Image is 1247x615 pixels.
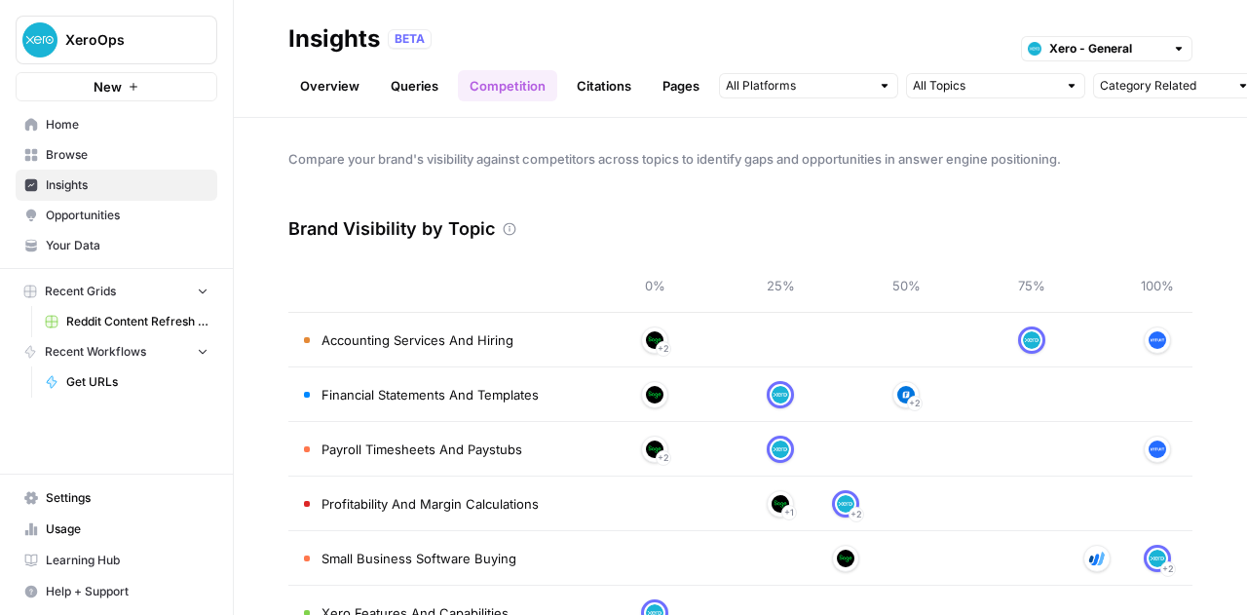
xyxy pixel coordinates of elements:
[16,277,217,306] button: Recent Grids
[46,146,208,164] span: Browse
[16,200,217,231] a: Opportunities
[16,576,217,607] button: Help + Support
[651,70,711,101] a: Pages
[66,373,208,391] span: Get URLs
[887,276,926,295] span: 50%
[16,109,217,140] a: Home
[46,176,208,194] span: Insights
[36,306,217,337] a: Reddit Content Refresh - Single URL
[837,495,854,513] img: wbynuzzq6lj3nzxpt1e3y1j7uzng
[1149,441,1166,458] img: t66ivm8gxseh8di5l94d7bcs3okx
[761,276,800,295] span: 25%
[1049,39,1164,58] input: Xero - General
[16,139,217,171] a: Browse
[321,549,516,568] span: Small Business Software Buying
[16,545,217,576] a: Learning Hub
[635,276,674,295] span: 0%
[726,76,870,96] input: All Platforms
[45,283,116,300] span: Recent Grids
[897,386,915,404] img: 1ja02v94rdqv9sucbchsk7k120f6
[16,482,217,514] a: Settings
[46,237,208,254] span: Your Data
[1012,276,1051,295] span: 75%
[46,520,208,538] span: Usage
[16,514,217,545] a: Usage
[658,448,669,468] span: + 2
[46,583,208,600] span: Help + Support
[321,385,539,404] span: Financial Statements And Templates
[16,72,217,101] button: New
[65,30,183,50] span: XeroOps
[565,70,643,101] a: Citations
[388,29,432,49] div: BETA
[1149,550,1166,567] img: wbynuzzq6lj3nzxpt1e3y1j7uzng
[772,495,789,513] img: ezwwuxbbk279g28v6vc0jrol6fr6
[658,339,669,359] span: + 2
[1023,331,1040,349] img: wbynuzzq6lj3nzxpt1e3y1j7uzng
[646,386,663,404] img: ezwwuxbbk279g28v6vc0jrol6fr6
[46,552,208,569] span: Learning Hub
[288,149,1192,169] span: Compare your brand's visibility against competitors across topics to identify gaps and opportunit...
[1100,76,1228,96] input: Category Related
[46,489,208,507] span: Settings
[784,503,794,522] span: + 1
[94,77,122,96] span: New
[772,441,789,458] img: wbynuzzq6lj3nzxpt1e3y1j7uzng
[16,230,217,261] a: Your Data
[913,76,1057,96] input: All Topics
[379,70,450,101] a: Queries
[1149,331,1166,349] img: t66ivm8gxseh8di5l94d7bcs3okx
[45,343,146,361] span: Recent Workflows
[46,207,208,224] span: Opportunities
[22,22,57,58] img: XeroOps Logo
[646,331,663,349] img: ezwwuxbbk279g28v6vc0jrol6fr6
[288,70,371,101] a: Overview
[458,70,557,101] a: Competition
[1088,550,1106,567] img: h2djpcrz2jd7xzxmeocvz215jy5n
[288,215,495,243] h3: Brand Visibility by Topic
[16,170,217,201] a: Insights
[837,550,854,567] img: ezwwuxbbk279g28v6vc0jrol6fr6
[850,505,862,524] span: + 2
[1138,276,1177,295] span: 100%
[16,337,217,366] button: Recent Workflows
[909,394,921,413] span: + 2
[46,116,208,134] span: Home
[321,440,522,459] span: Payroll Timesheets And Paystubs
[16,16,217,64] button: Workspace: XeroOps
[321,330,513,350] span: Accounting Services And Hiring
[321,494,539,514] span: Profitability And Margin Calculations
[1162,559,1174,579] span: + 2
[66,313,208,330] span: Reddit Content Refresh - Single URL
[772,386,789,404] img: wbynuzzq6lj3nzxpt1e3y1j7uzng
[36,366,217,398] a: Get URLs
[646,441,663,458] img: ezwwuxbbk279g28v6vc0jrol6fr6
[288,23,380,55] div: Insights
